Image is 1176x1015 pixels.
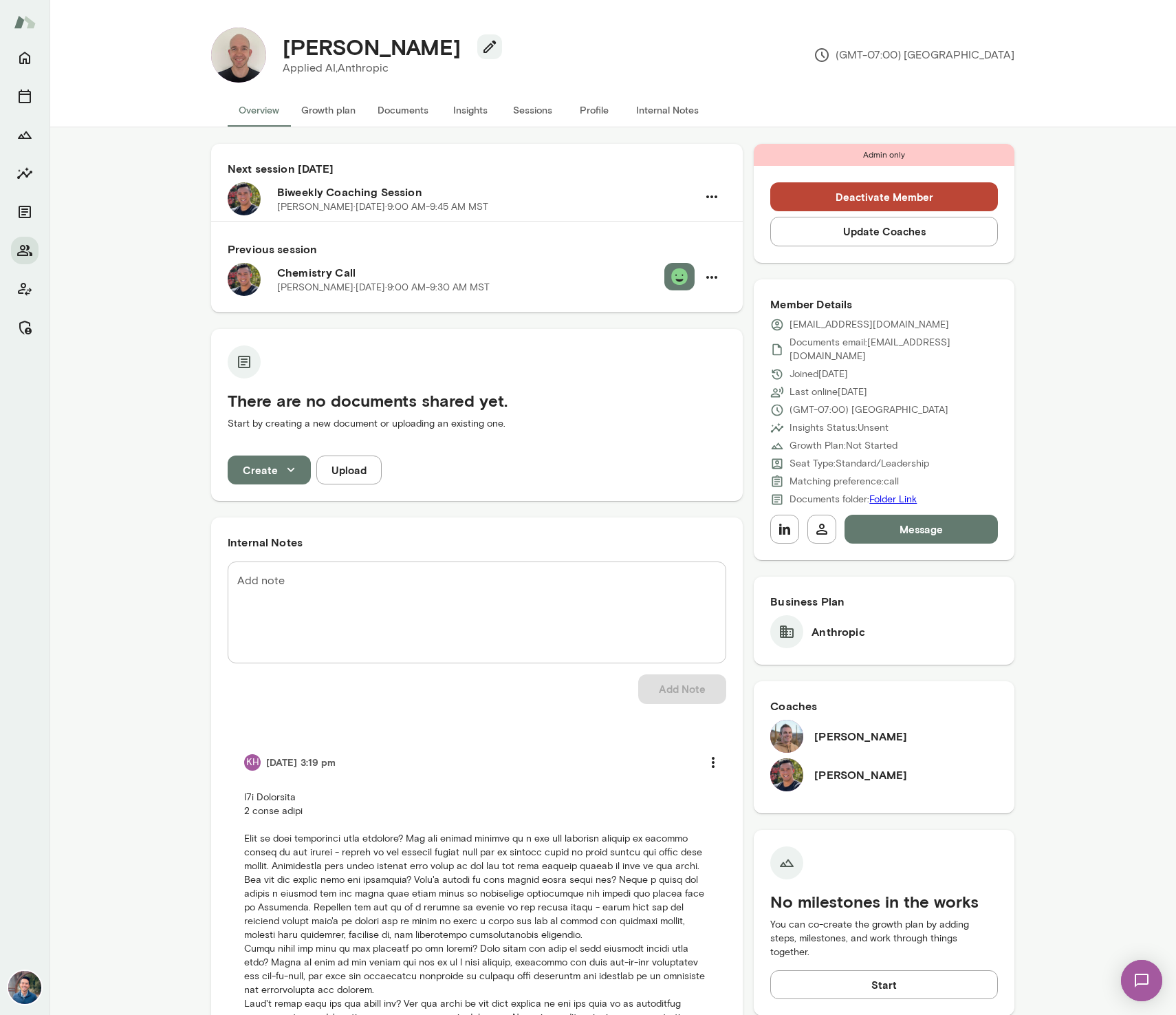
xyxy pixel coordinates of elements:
[228,389,726,412] h5: There are no documents shared yet.
[228,241,726,257] h6: Previous session
[316,456,382,484] button: Upload
[11,275,39,303] button: Client app
[770,182,998,211] button: Deactivate Member
[11,160,39,187] button: Insights
[211,28,266,83] img: Cal Rueb
[290,94,367,127] button: Growth plan
[439,94,501,127] button: Insights
[11,83,39,110] button: Sessions
[790,493,917,506] p: Documents folder:
[11,121,39,149] button: Growth Plan
[277,200,488,214] p: [PERSON_NAME] · [DATE] · 9:00 AM-9:45 AM MST
[770,217,998,246] button: Update Coaches
[790,421,889,435] p: Insights Status: Unsent
[790,318,949,332] p: [EMAIL_ADDRESS][DOMAIN_NAME]
[228,534,726,551] h6: Internal Notes
[770,296,998,312] h6: Member Details
[770,758,803,791] img: Mark Guzman
[228,456,311,484] button: Create
[11,198,39,226] button: Documents
[790,336,998,363] p: Documents email: [EMAIL_ADDRESS][DOMAIN_NAME]
[770,593,998,610] h6: Business Plan
[11,237,39,264] button: Members
[770,970,998,999] button: Start
[14,9,36,35] img: Mento
[228,94,290,127] button: Overview
[814,47,1014,63] p: (GMT-07:00) [GEOGRAPHIC_DATA]
[283,60,491,76] p: Applied AI, Anthropic
[770,890,998,912] h5: No milestones in the works
[770,720,803,753] img: Adam Griffin
[563,94,625,127] button: Profile
[754,144,1014,166] div: Admin only
[8,971,41,1004] img: Alex Yu
[814,767,907,783] h6: [PERSON_NAME]
[228,417,726,431] p: Start by creating a new document or uploading an existing one.
[790,457,929,471] p: Seat Type: Standard/Leadership
[11,44,39,72] button: Home
[501,94,563,127] button: Sessions
[228,160,726,177] h6: Next session [DATE]
[699,748,728,777] button: more
[814,728,907,745] h6: [PERSON_NAME]
[790,367,848,381] p: Joined [DATE]
[790,475,899,489] p: Matching preference: call
[244,754,261,771] div: KH
[790,385,867,399] p: Last online [DATE]
[283,34,461,60] h4: [PERSON_NAME]
[790,439,897,453] p: Growth Plan: Not Started
[277,281,490,295] p: [PERSON_NAME] · [DATE] · 9:00 AM-9:30 AM MST
[770,698,998,714] h6: Coaches
[266,756,336,769] h6: [DATE] 3:19 pm
[277,184,697,200] h6: Biweekly Coaching Session
[625,94,710,127] button: Internal Notes
[770,918,998,959] p: You can co-create the growth plan by adding steps, milestones, and work through things together.
[671,268,688,285] img: feedback
[812,623,864,640] h6: Anthropic
[869,493,917,505] a: Folder Link
[277,264,664,281] h6: Chemistry Call
[790,403,948,417] p: (GMT-07:00) [GEOGRAPHIC_DATA]
[11,314,39,341] button: Manage
[367,94,439,127] button: Documents
[845,515,998,544] button: Message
